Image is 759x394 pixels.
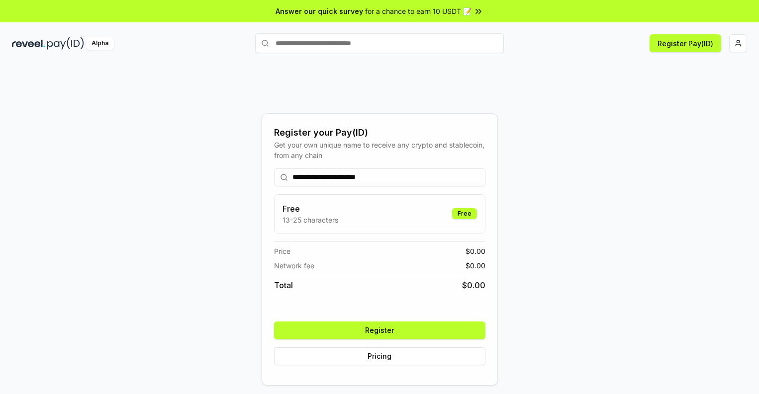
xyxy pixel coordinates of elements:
[86,37,114,50] div: Alpha
[365,6,472,16] span: for a chance to earn 10 USDT 📝
[274,347,485,365] button: Pricing
[276,6,363,16] span: Answer our quick survey
[283,203,338,215] h3: Free
[452,208,477,219] div: Free
[466,246,485,256] span: $ 0.00
[274,321,485,339] button: Register
[274,126,485,140] div: Register your Pay(ID)
[274,260,314,271] span: Network fee
[650,34,721,52] button: Register Pay(ID)
[12,37,45,50] img: reveel_dark
[462,279,485,291] span: $ 0.00
[283,215,338,225] p: 13-25 characters
[274,279,293,291] span: Total
[466,260,485,271] span: $ 0.00
[274,140,485,160] div: Get your own unique name to receive any crypto and stablecoin, from any chain
[274,246,290,256] span: Price
[47,37,84,50] img: pay_id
